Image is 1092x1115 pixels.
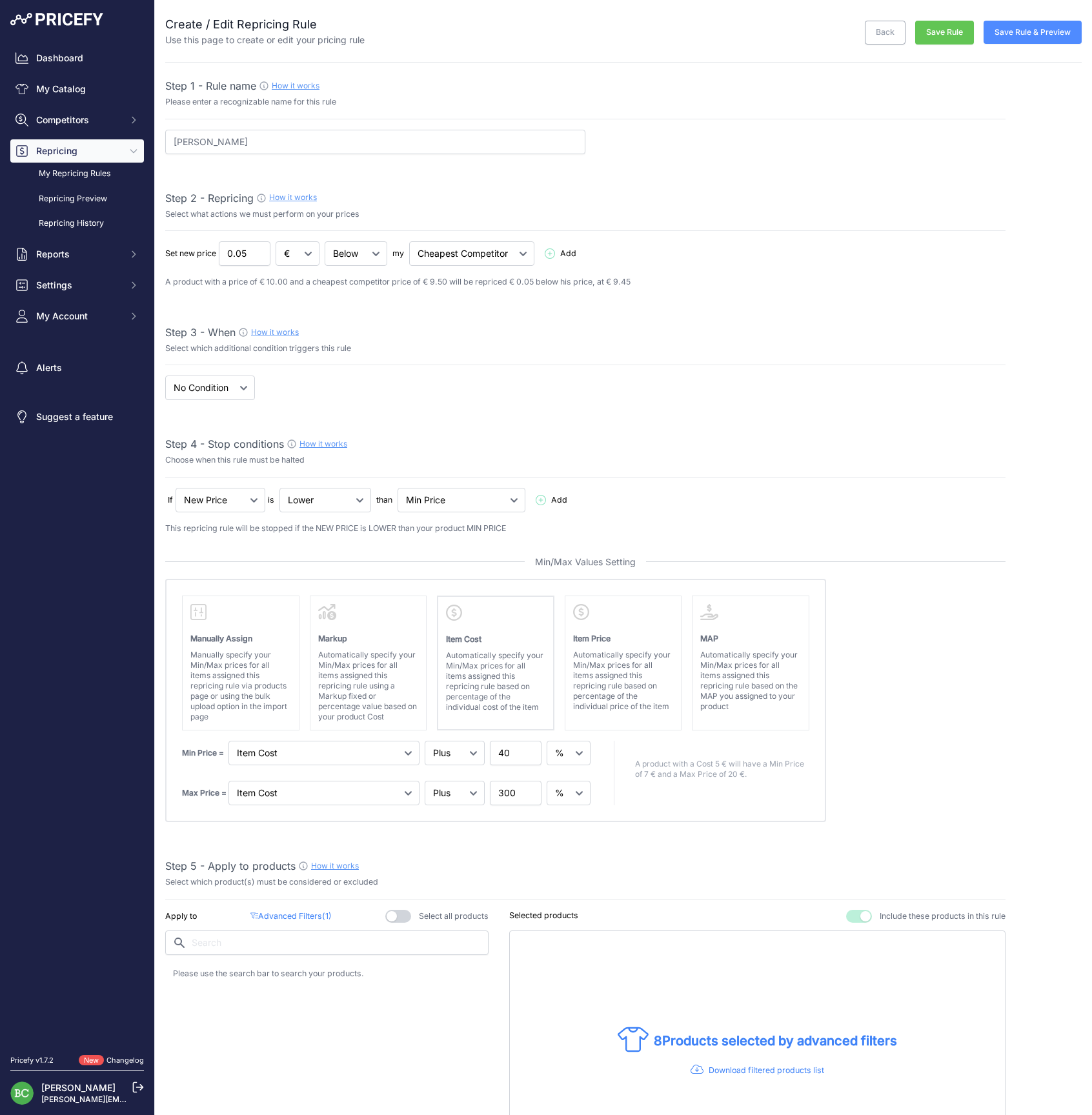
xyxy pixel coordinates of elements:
input: 1 [490,741,541,765]
span: 8 [654,1033,662,1049]
p: Choose when this rule must be halted [165,454,1006,467]
input: 1% Below my cheapest competitor [165,130,585,154]
p: Automatically specify your Min/Max prices for all items assigned this repricing rule based on the... [700,650,801,712]
strong: MAP [700,634,718,643]
strong: Max Price = [182,788,227,798]
span: My Account [36,310,121,323]
a: [PERSON_NAME][EMAIL_ADDRESS][DOMAIN_NAME][PERSON_NAME] [41,1094,304,1104]
strong: Item Price [573,634,611,643]
a: Repricing History [10,212,144,235]
p: Automatically specify your Min/Max prices for all items assigned this repricing rule based on per... [446,650,545,712]
span: Repricing [36,145,121,157]
button: My Account [10,305,144,328]
a: How it works [272,81,319,90]
span: Step 5 - Apply to products [165,859,296,872]
button: Reports [10,243,144,266]
button: Competitors [10,108,144,132]
span: New [79,1055,104,1066]
span: Add [551,494,567,507]
span: Add [560,248,576,260]
strong: Markup [318,634,347,643]
a: [PERSON_NAME] [41,1082,116,1093]
input: 1 [219,241,270,266]
a: How it works [251,327,299,337]
p: Use this page to create or edit your pricing rule [165,34,365,46]
span: Step 3 - When [165,326,236,339]
a: How it works [269,192,317,202]
nav: Sidebar [10,46,144,1040]
p: my [392,248,404,260]
span: 1 [325,911,329,921]
span: ( ) [322,911,332,921]
p: Set new price [165,248,216,260]
input: Search [165,930,489,955]
span: Step 4 - Stop conditions [165,437,284,450]
p: Please enter a recognizable name for this rule [165,96,1006,108]
span: Step 1 - Rule name [165,79,256,92]
strong: Item Cost [446,634,481,644]
a: My Repricing Rules [10,163,144,185]
a: How it works [311,861,359,870]
p: Advanced Filters [250,910,332,923]
a: How it works [299,439,347,448]
button: Repricing [10,139,144,163]
p: is [268,494,274,507]
span: Competitors [36,114,121,126]
a: Alerts [10,356,144,379]
p: Please use the search bar to search your products. [173,968,481,980]
p: Apply to [165,910,197,923]
strong: Manually Assign [190,634,252,643]
p: than [376,494,392,507]
button: Settings [10,274,144,297]
span: Settings [36,279,121,292]
p: A product with a price of € 10.00 and a cheapest competitor price of € 9.50 will be repriced € 0.... [165,276,1006,288]
p: Manually specify your Min/Max prices for all items assigned this repricing rule via products page... [190,650,291,722]
p: Download filtered products list [709,1065,824,1077]
p: Select which additional condition triggers this rule [165,343,1006,355]
p: This repricing rule will be stopped if the NEW PRICE is LOWER than your product MIN PRICE [165,523,1006,535]
span: Step 2 - Repricing [165,192,254,205]
span: Min/Max Values Setting [525,556,646,568]
p: Products selected by advanced filters [654,1032,897,1050]
p: If [168,494,173,507]
button: Save Rule & Preview [984,21,1082,44]
span: Include these products in this rule [880,910,1006,923]
span: Select all products [419,910,489,923]
p: Automatically specify your Min/Max prices for all items assigned this repricing rule using a Mark... [318,650,419,722]
p: Automatically specify your Min/Max prices for all items assigned this repricing rule based on per... [573,650,674,712]
p: Select what actions we must perform on your prices [165,208,1006,221]
p: Select which product(s) must be considered or excluded [165,876,378,889]
img: Pricefy Logo [10,13,103,26]
strong: Min Price = [182,748,224,758]
p: A product with a Cost 5 € will have a Min Price of 7 € and a Max Price of 20 €. [635,759,809,779]
input: 1 [490,781,541,805]
a: Changelog [106,1056,144,1065]
a: Dashboard [10,46,144,70]
button: Save Rule [915,21,974,45]
a: Repricing Preview [10,188,144,210]
h2: Create / Edit Repricing Rule [165,15,365,34]
div: Pricefy v1.7.2 [10,1055,54,1066]
p: Selected products [509,910,578,922]
a: Suggest a feature [10,405,144,428]
a: Back [865,21,905,45]
a: My Catalog [10,77,144,101]
span: Reports [36,248,121,261]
